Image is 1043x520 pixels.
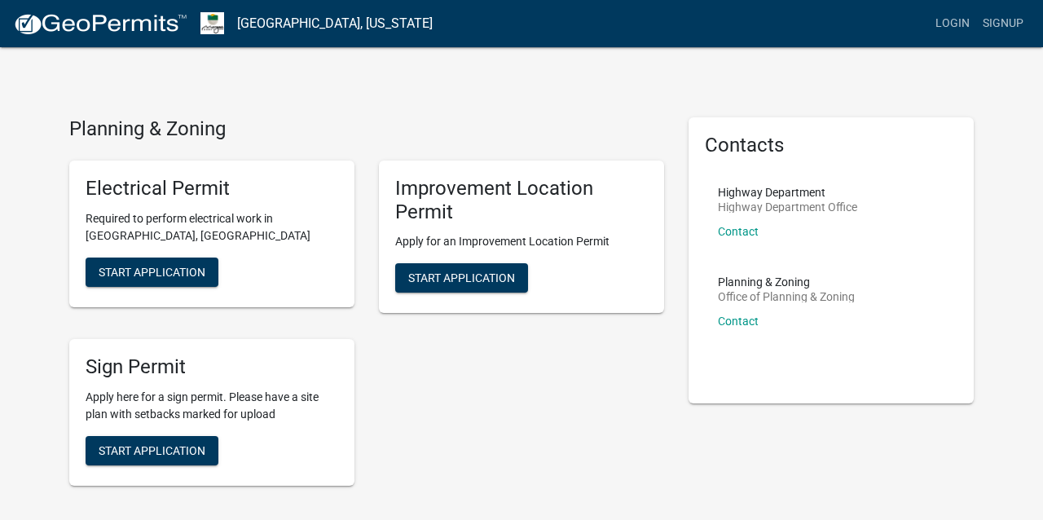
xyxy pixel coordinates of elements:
[395,177,648,224] h5: Improvement Location Permit
[86,389,338,423] p: Apply here for a sign permit. Please have a site plan with setbacks marked for upload
[200,12,224,34] img: Morgan County, Indiana
[69,117,664,141] h4: Planning & Zoning
[705,134,957,157] h5: Contacts
[86,210,338,245] p: Required to perform electrical work in [GEOGRAPHIC_DATA], [GEOGRAPHIC_DATA]
[395,263,528,293] button: Start Application
[99,444,205,457] span: Start Application
[86,436,218,465] button: Start Application
[718,276,855,288] p: Planning & Zoning
[408,271,515,284] span: Start Application
[86,177,338,201] h5: Electrical Permit
[86,258,218,287] button: Start Application
[718,201,857,213] p: Highway Department Office
[718,187,857,198] p: Highway Department
[99,265,205,278] span: Start Application
[718,291,855,302] p: Office of Planning & Zoning
[976,8,1030,39] a: Signup
[86,355,338,379] h5: Sign Permit
[237,10,433,37] a: [GEOGRAPHIC_DATA], [US_STATE]
[929,8,976,39] a: Login
[718,225,759,238] a: Contact
[718,315,759,328] a: Contact
[395,233,648,250] p: Apply for an Improvement Location Permit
